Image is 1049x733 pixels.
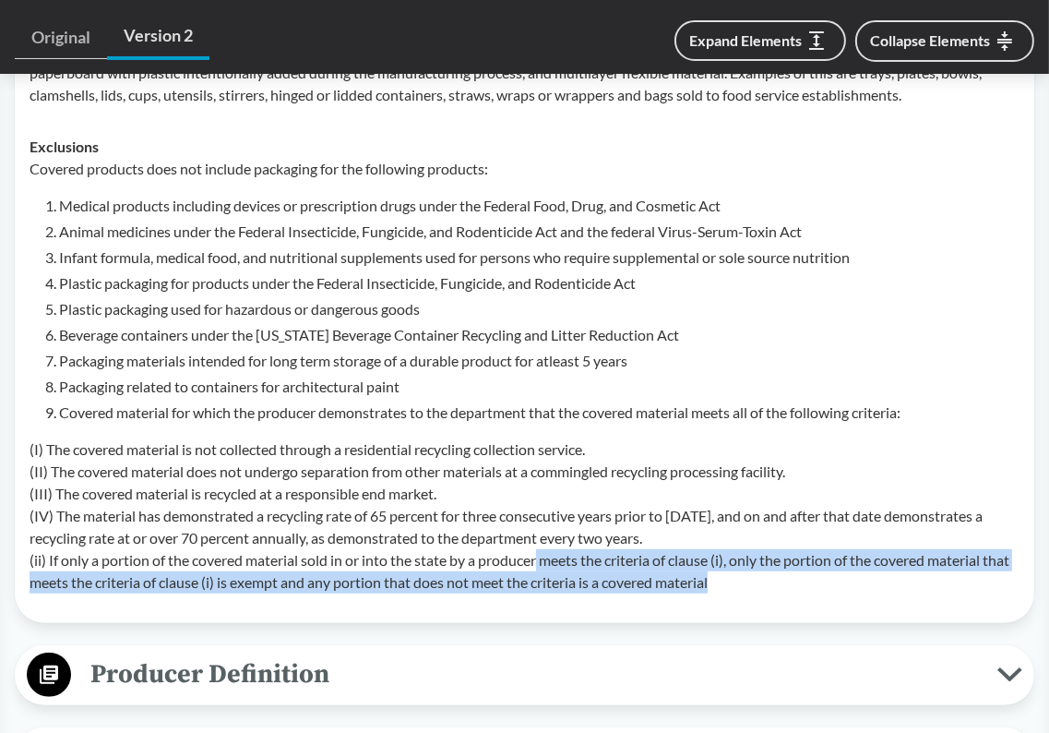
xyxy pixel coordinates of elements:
[59,324,1019,346] li: Beverage containers under the [US_STATE] Beverage Container Recycling and Litter Reduction Act
[59,376,1019,398] li: Packaging related to containers for architectural paint
[30,439,1019,594] p: (I) The covered material is not collected through a residential recycling collection service. (II...
[21,652,1028,699] button: Producer Definition
[59,246,1019,269] li: Infant formula, medical food, and nutritional supplements used for persons who require supplement...
[674,20,846,61] button: Expand Elements
[59,195,1019,217] li: Medical products including devices or prescription drugs under the Federal Food, Drug, and Cosmet...
[59,272,1019,294] li: Plastic packaging for products under the Federal Insecticide, Fungicide, and Rodenticide Act
[71,654,997,695] span: Producer Definition
[30,158,1019,180] p: Covered products does not include packaging for the following products:
[59,298,1019,320] li: Plastic packaging used for hazardous or dangerous goods
[15,17,107,59] a: Original
[30,138,99,155] strong: Exclusions
[855,20,1034,62] button: Collapse Elements
[59,221,1019,243] li: Animal medicines under the Federal Insecticide, Fungicide, and Rodenticide Act and the federal Vi...
[59,402,1019,424] li: Covered material for which the producer demonstrates to the department that the covered material ...
[59,350,1019,372] li: Packaging materials intended for long term storage of a durable product for atleast 5 years
[107,15,209,60] a: Version 2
